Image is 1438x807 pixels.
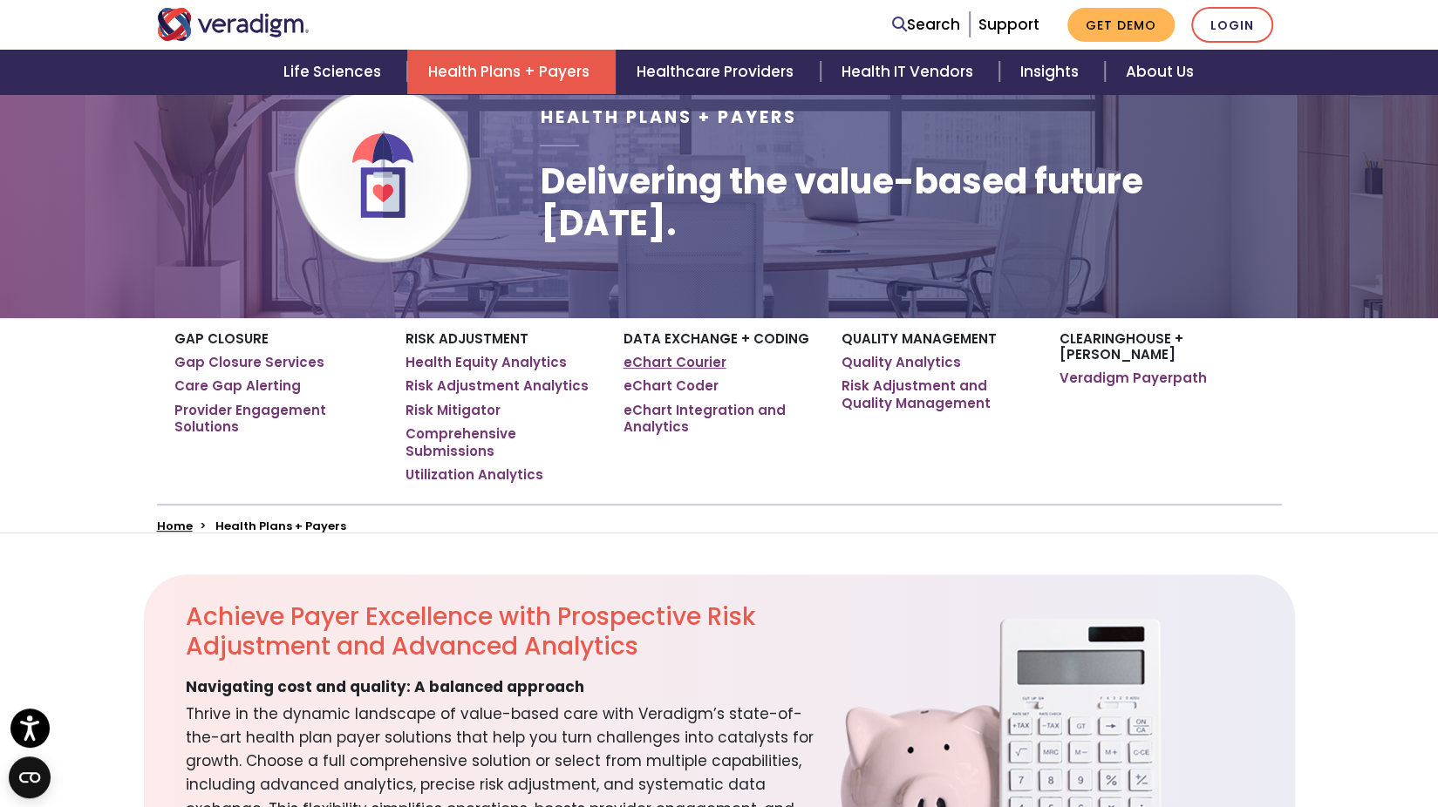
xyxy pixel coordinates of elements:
[406,402,501,419] a: Risk Mitigator
[9,756,51,798] button: Open CMP widget
[892,13,960,37] a: Search
[821,50,999,94] a: Health IT Vendors
[157,8,310,41] img: Veradigm logo
[407,50,616,94] a: Health Plans + Payers
[1105,50,1215,94] a: About Us
[157,518,193,534] a: Home
[616,50,820,94] a: Healthcare Providers
[174,402,379,436] a: Provider Engagement Solutions
[978,14,1039,35] a: Support
[1191,7,1273,43] a: Login
[406,354,567,371] a: Health Equity Analytics
[540,105,796,129] span: Health Plans + Payers
[174,354,324,371] a: Gap Closure Services
[624,377,719,395] a: eChart Coder
[842,377,1033,411] a: Risk Adjustment and Quality Management
[406,466,543,484] a: Utilization Analytics
[262,50,407,94] a: Life Sciences
[999,50,1105,94] a: Insights
[624,354,726,371] a: eChart Courier
[624,402,815,436] a: eChart Integration and Analytics
[174,377,301,395] a: Care Gap Alerting
[540,160,1281,244] h1: Delivering the value-based future [DATE].
[186,675,584,699] span: Navigating cost and quality: A balanced approach
[842,354,961,371] a: Quality Analytics
[1060,370,1207,387] a: Veradigm Payerpath
[186,602,815,661] h2: Achieve Payer Excellence with Prospective Risk Adjustment and Advanced Analytics
[1067,8,1175,42] a: Get Demo
[406,425,597,459] a: Comprehensive Submissions
[406,377,589,395] a: Risk Adjustment Analytics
